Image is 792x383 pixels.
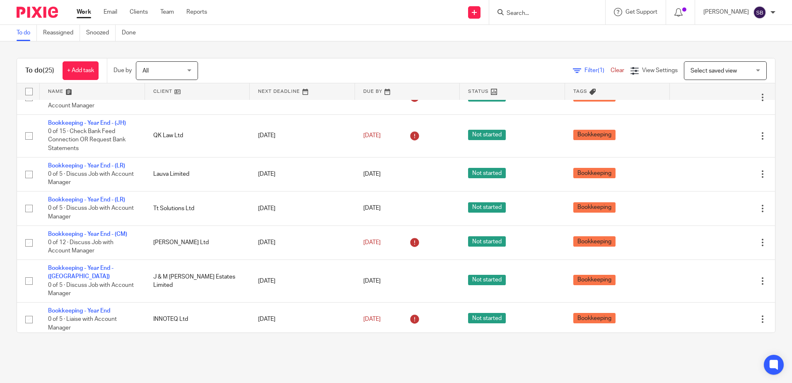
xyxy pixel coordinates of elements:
[113,66,132,75] p: Due by
[250,225,355,259] td: [DATE]
[363,95,381,100] span: [DATE]
[186,8,207,16] a: Reports
[363,316,381,322] span: [DATE]
[63,61,99,80] a: + Add task
[145,114,250,157] td: QK Law Ltd
[145,302,250,336] td: INNOTEQ Ltd
[642,68,678,73] span: View Settings
[48,206,134,220] span: 0 of 5 · Discuss Job with Account Manager
[363,240,381,245] span: [DATE]
[611,68,624,73] a: Clear
[25,66,54,75] h1: To do
[468,313,506,323] span: Not started
[363,171,381,177] span: [DATE]
[48,197,125,203] a: Bookkeeping - Year End - (LR)
[160,8,174,16] a: Team
[468,168,506,178] span: Not started
[573,130,616,140] span: Bookkeeping
[250,191,355,225] td: [DATE]
[77,8,91,16] a: Work
[130,8,148,16] a: Clients
[250,302,355,336] td: [DATE]
[573,202,616,213] span: Bookkeeping
[703,8,749,16] p: [PERSON_NAME]
[506,10,580,17] input: Search
[17,25,37,41] a: To do
[48,128,126,151] span: 0 of 15 · Check Bank Feed Connection OR Request Bank Statements
[468,236,506,247] span: Not started
[122,25,142,41] a: Done
[573,236,616,247] span: Bookkeeping
[48,265,113,279] a: Bookkeeping - Year End - ([GEOGRAPHIC_DATA])
[48,231,127,237] a: Bookkeeping - Year End - (CM)
[17,7,58,18] img: Pixie
[468,202,506,213] span: Not started
[753,6,766,19] img: svg%3E
[145,191,250,225] td: Tt Solutions Ltd
[573,168,616,178] span: Bookkeeping
[363,133,381,138] span: [DATE]
[48,163,125,169] a: Bookkeeping - Year End - (LR)
[468,130,506,140] span: Not started
[48,308,110,314] a: Bookkeeping - Year End
[250,259,355,302] td: [DATE]
[48,316,117,331] span: 0 of 5 · Liaise with Account Manager
[86,25,116,41] a: Snoozed
[48,120,126,126] a: Bookkeeping - Year End - (JH)
[142,68,149,74] span: All
[598,68,604,73] span: (1)
[48,171,134,186] span: 0 of 5 · Discuss Job with Account Manager
[145,225,250,259] td: [PERSON_NAME] Ltd
[250,157,355,191] td: [DATE]
[573,275,616,285] span: Bookkeeping
[573,89,587,94] span: Tags
[145,157,250,191] td: Lauva Limited
[691,68,737,74] span: Select saved view
[584,68,611,73] span: Filter
[104,8,117,16] a: Email
[363,278,381,284] span: [DATE]
[145,259,250,302] td: J & M [PERSON_NAME] Estates Limited
[363,206,381,211] span: [DATE]
[48,282,134,297] span: 0 of 5 · Discuss Job with Account Manager
[43,67,54,74] span: (25)
[250,114,355,157] td: [DATE]
[573,313,616,323] span: Bookkeeping
[48,240,113,254] span: 0 of 12 · Discuss Job with Account Manager
[43,25,80,41] a: Reassigned
[468,275,506,285] span: Not started
[625,9,657,15] span: Get Support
